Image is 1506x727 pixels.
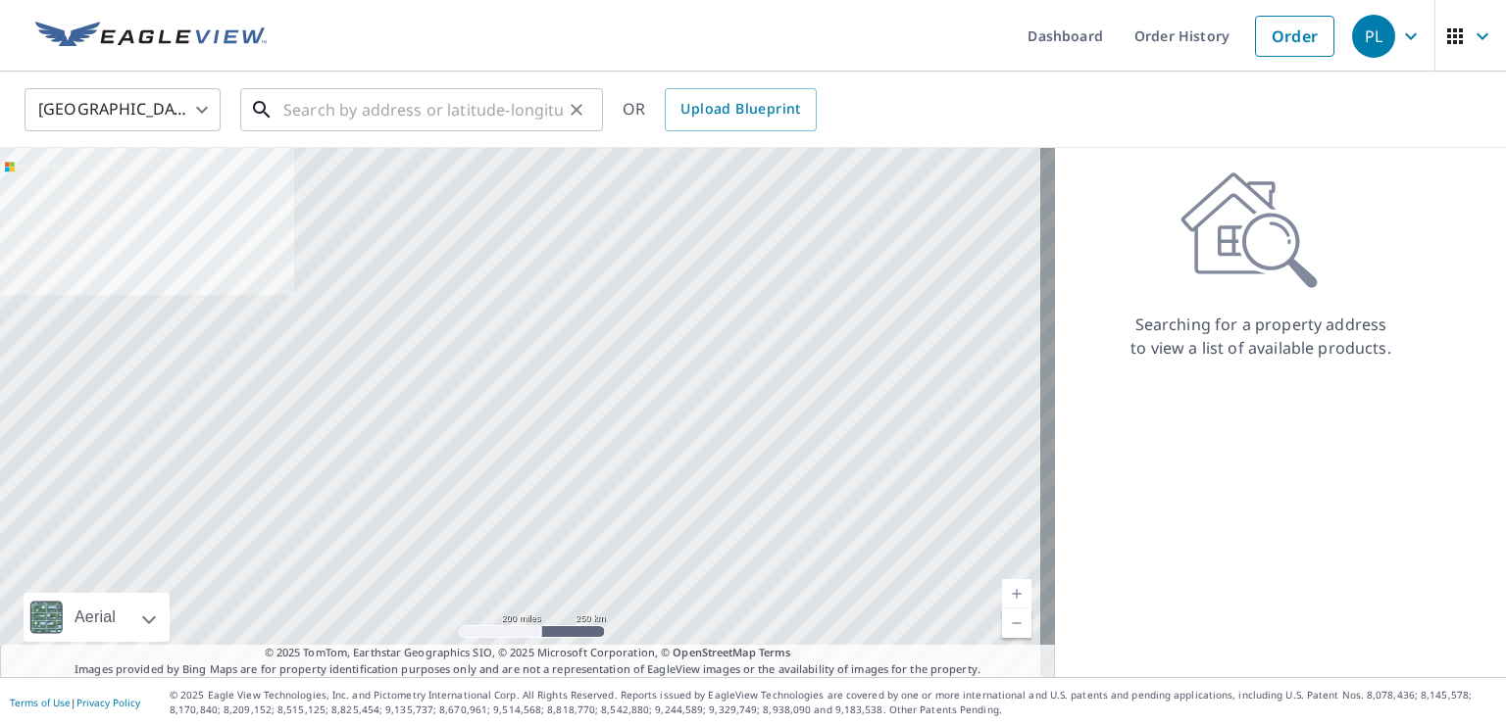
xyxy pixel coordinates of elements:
[680,97,800,121] span: Upload Blueprint
[24,593,170,642] div: Aerial
[76,696,140,709] a: Privacy Policy
[1255,16,1334,57] a: Order
[1129,313,1392,360] p: Searching for a property address to view a list of available products.
[35,22,267,51] img: EV Logo
[69,593,122,642] div: Aerial
[673,645,755,659] a: OpenStreetMap
[1002,579,1031,608] a: Current Level 5, Zoom In
[1352,15,1395,58] div: PL
[759,645,791,659] a: Terms
[563,96,590,123] button: Clear
[623,88,817,131] div: OR
[25,82,221,137] div: [GEOGRAPHIC_DATA]
[665,88,816,131] a: Upload Blueprint
[170,688,1496,717] p: © 2025 Eagle View Technologies, Inc. and Pictometry International Corp. All Rights Reserved. Repo...
[1002,608,1031,638] a: Current Level 5, Zoom Out
[10,696,71,709] a: Terms of Use
[10,697,140,708] p: |
[283,82,563,137] input: Search by address or latitude-longitude
[265,645,791,661] span: © 2025 TomTom, Earthstar Geographics SIO, © 2025 Microsoft Corporation, ©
